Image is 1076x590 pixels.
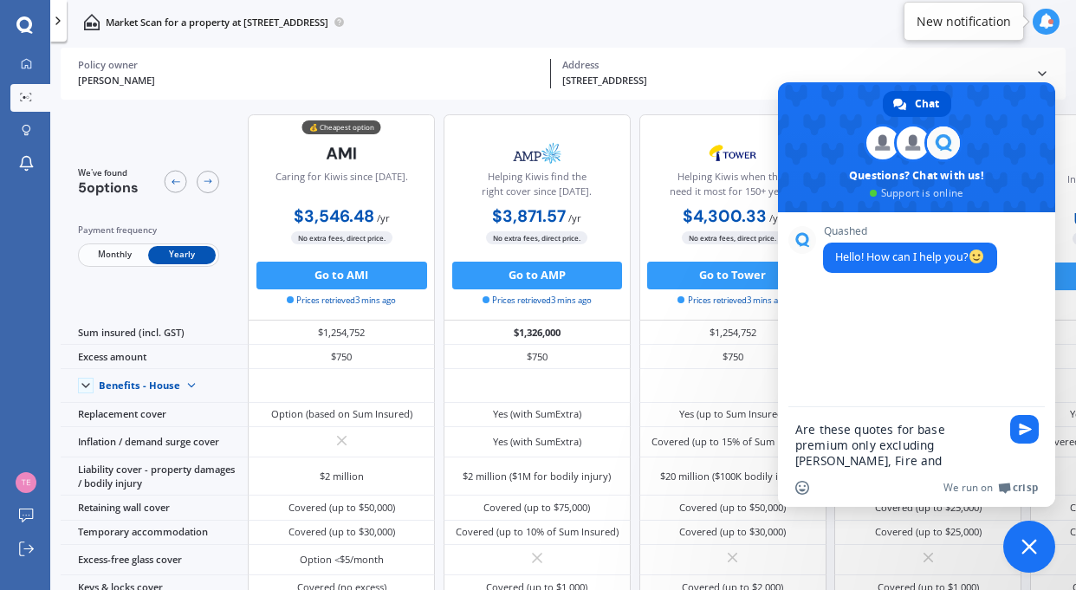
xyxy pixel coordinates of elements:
span: / yr [568,211,581,224]
div: Covered (up to $50,000) [288,501,395,515]
div: [PERSON_NAME] [78,74,540,88]
span: No extra fees, direct price. [486,231,587,244]
div: Option (based on Sum Insured) [271,407,412,421]
div: Covered (up to $30,000) [679,525,786,539]
p: Market Scan for a property at [STREET_ADDRESS] [106,16,328,29]
img: AMP.webp [491,136,583,171]
span: We've found [78,167,139,179]
div: Helping Kiwis when they need it most for 150+ years. [651,170,813,204]
div: Covered (up to 15% of Sum Insured) [651,435,814,449]
span: No extra fees, direct price. [291,231,392,244]
div: Retaining wall cover [61,496,248,520]
img: d5ed420379e6c04f4ebb3f3d10dfeb87 [16,472,36,493]
div: Covered (up to 10% of Sum Insured) [456,525,619,539]
span: Prices retrieved 3 mins ago [483,295,592,307]
div: Address [562,59,1024,71]
div: Covered (up to $25,000) [875,501,982,515]
div: Temporary accommodation [61,521,248,545]
a: We run onCrisp [943,481,1038,495]
div: $1,326,000 [444,321,631,345]
div: Covered (up to $25,000) [875,525,982,539]
div: Caring for Kiwis since [DATE]. [275,170,408,204]
div: [STREET_ADDRESS] [562,74,1024,88]
div: $2 million [320,470,364,483]
b: $4,300.33 [683,205,767,227]
span: Insert an emoji [795,481,809,495]
div: Excess amount [61,345,248,369]
div: New notification [917,13,1011,30]
span: No extra fees, direct price. [682,231,783,244]
span: Send [1010,415,1039,444]
b: $3,546.48 [294,205,374,227]
span: Chat [915,91,939,117]
div: Excess-free glass cover [61,545,248,575]
div: 💰 Cheapest option [302,120,381,134]
div: Option <$5/month [300,553,384,567]
div: Yes (with SumExtra) [493,435,581,449]
div: Chat [883,91,951,117]
div: Covered (up to $75,000) [483,501,590,515]
div: Replacement cover [61,403,248,427]
div: Benefits - House [99,379,180,392]
span: Crisp [1013,481,1038,495]
span: Yearly [148,246,216,264]
span: Prices retrieved 3 mins ago [287,295,396,307]
span: 5 options [78,178,139,197]
div: $750 [248,345,435,369]
div: Helping Kiwis find the right cover since [DATE]. [456,170,619,204]
span: Hello! How can I help you? [835,250,985,264]
div: $1,254,752 [248,321,435,345]
div: Yes (with SumExtra) [493,407,581,421]
button: Go to Tower [647,262,818,289]
b: $3,871.57 [492,205,566,227]
div: $750 [444,345,631,369]
img: home-and-contents.b802091223b8502ef2dd.svg [83,14,100,30]
div: $750 [639,345,826,369]
div: Sum insured (incl. GST) [61,321,248,345]
div: Payment frequency [78,224,219,237]
button: Go to AMP [452,262,623,289]
span: / yr [769,211,782,224]
span: / yr [377,211,390,224]
textarea: Compose your message... [795,422,1000,469]
img: Benefit content down [180,374,203,397]
span: We run on [943,481,993,495]
span: Quashed [823,225,997,237]
div: Covered (up to $30,000) [288,525,395,539]
div: $1,254,752 [639,321,826,345]
div: Policy owner [78,59,540,71]
div: Covered (up to $50,000) [679,501,786,515]
div: Liability cover - property damages / bodily injury [61,457,248,496]
div: Yes (up to Sum Insured) [679,407,786,421]
img: AMI-text-1.webp [296,136,388,171]
div: $20 million ($100K bodily injury) [660,470,805,483]
div: Inflation / demand surge cover [61,427,248,457]
div: $2 million ($1M for bodily injury) [463,470,611,483]
span: Prices retrieved 3 mins ago [677,295,787,307]
button: Go to AMI [256,262,427,289]
img: Tower.webp [687,136,779,171]
span: Monthly [81,246,148,264]
div: Close chat [1003,521,1055,573]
